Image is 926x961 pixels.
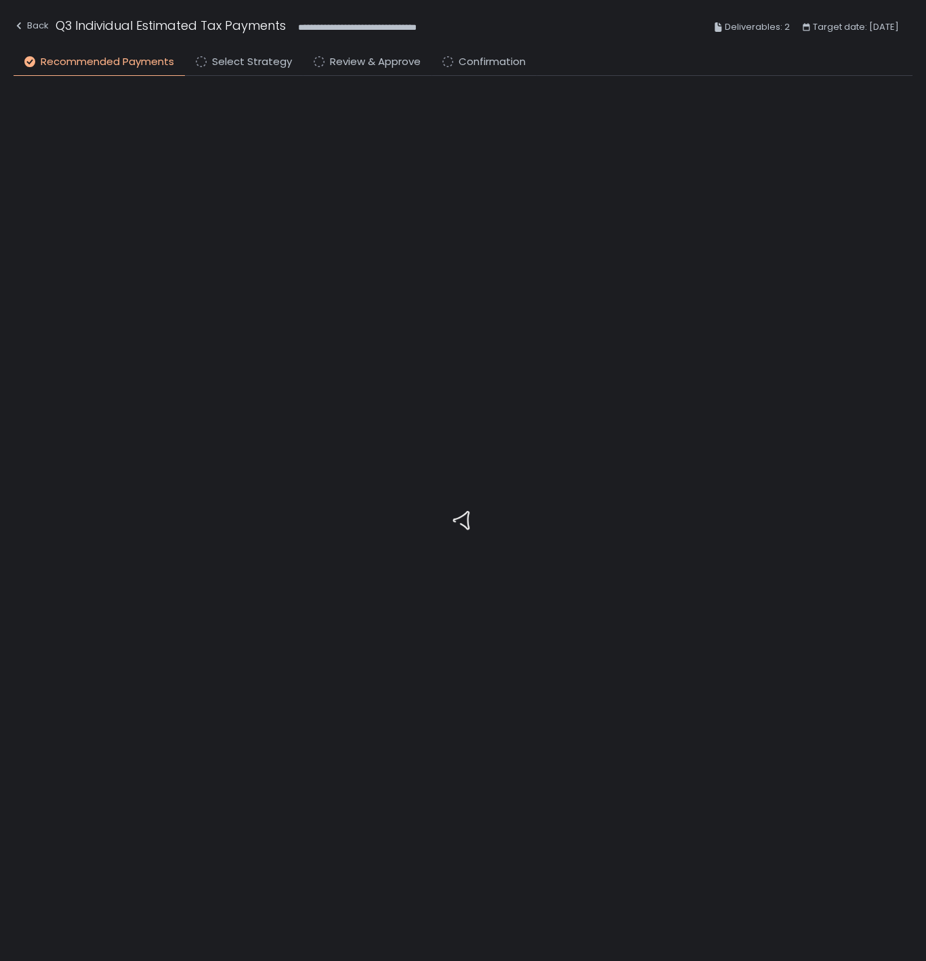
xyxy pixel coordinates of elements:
[212,54,292,70] span: Select Strategy
[725,19,790,35] span: Deliverables: 2
[813,19,899,35] span: Target date: [DATE]
[330,54,421,70] span: Review & Approve
[459,54,526,70] span: Confirmation
[56,16,286,35] h1: Q3 Individual Estimated Tax Payments
[41,54,174,70] span: Recommended Payments
[14,18,49,34] div: Back
[14,16,49,39] button: Back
